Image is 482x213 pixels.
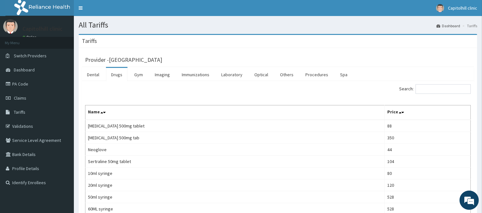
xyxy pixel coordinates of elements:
[416,84,471,94] input: Search:
[85,132,385,144] td: [MEDICAL_DATA] 500mg tab
[385,179,471,191] td: 120
[177,68,215,81] a: Immunizations
[129,68,148,81] a: Gym
[385,191,471,203] td: 528
[85,179,385,191] td: 20ml syringe
[82,68,104,81] a: Dental
[82,38,97,44] h3: Tariffs
[436,23,460,29] a: Dashboard
[106,68,127,81] a: Drugs
[85,144,385,156] td: Neoglove
[461,23,477,29] li: Tariffs
[249,68,273,81] a: Optical
[385,120,471,132] td: 88
[448,5,477,11] span: Capitolhill clinic
[385,105,471,120] th: Price
[22,35,38,39] a: Online
[79,21,477,29] h1: All Tariffs
[216,68,248,81] a: Laboratory
[14,67,35,73] span: Dashboard
[335,68,353,81] a: Spa
[85,105,385,120] th: Name
[385,156,471,168] td: 104
[385,132,471,144] td: 350
[85,57,162,63] h3: Provider - [GEOGRAPHIC_DATA]
[85,120,385,132] td: [MEDICAL_DATA] 500mg tablet
[150,68,175,81] a: Imaging
[385,144,471,156] td: 44
[14,53,47,59] span: Switch Providers
[300,68,333,81] a: Procedures
[14,109,25,115] span: Tariffs
[275,68,299,81] a: Others
[85,168,385,179] td: 10ml syringe
[399,84,471,94] label: Search:
[85,156,385,168] td: Sertraline 50mg tablet
[436,4,444,12] img: User Image
[85,191,385,203] td: 50ml syringe
[22,26,63,32] p: Capitolhill clinic
[385,168,471,179] td: 80
[3,19,18,34] img: User Image
[14,95,26,101] span: Claims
